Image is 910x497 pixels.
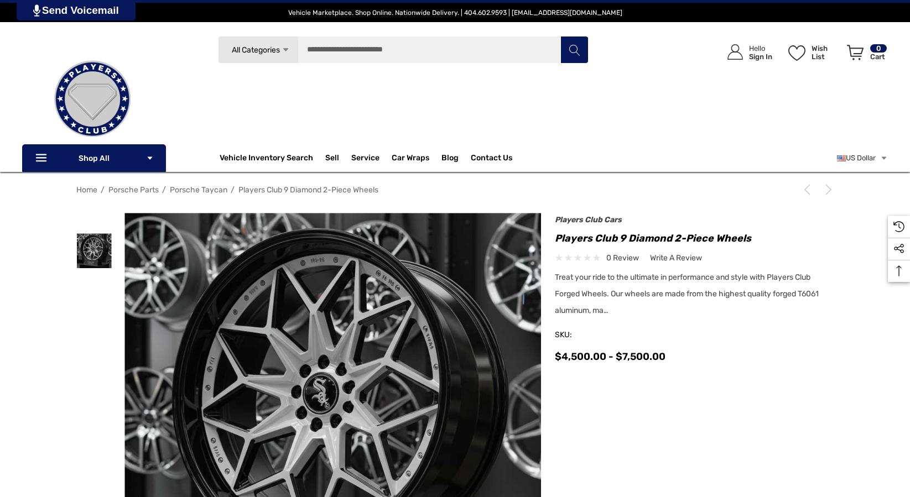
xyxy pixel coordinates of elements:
span: All Categories [231,45,279,55]
a: Players Club 9 Diamond 2-Piece Wheels [238,185,378,195]
a: Porsche Parts [108,185,159,195]
a: Players Club Cars [555,215,622,224]
nav: Breadcrumb [76,180,834,200]
span: Sell [325,153,339,165]
a: Porsche Taycan [170,185,227,195]
svg: Review Your Cart [847,45,864,60]
a: Previous [802,184,817,195]
svg: Icon Arrow Down [282,46,290,54]
svg: Social Media [893,243,904,254]
a: Next [819,184,834,195]
svg: Icon Arrow Down [146,154,154,162]
p: Shop All [22,144,166,172]
a: Write a Review [650,251,702,265]
a: Cart with 0 items [842,33,888,76]
a: Contact Us [471,153,512,165]
svg: Top [888,265,910,276]
img: Players Club | Cars For Sale [37,44,148,154]
a: Wish List Wish List [783,33,842,71]
button: Search [560,36,588,64]
a: Sign in [715,33,778,71]
svg: Wish List [788,45,805,61]
span: $4,500.00 - $7,500.00 [555,350,665,363]
p: Sign In [749,53,772,61]
h1: Players Club 9 Diamond 2-Piece Wheels [555,229,834,247]
a: Car Wraps [392,147,441,169]
img: Players Club 9 Diamond 2-Piece Wheels [77,233,112,268]
a: All Categories Icon Arrow Down Icon Arrow Up [218,36,298,64]
span: Treat your ride to the ultimate in performance and style with Players Club Forged Wheels. Our whe... [555,273,819,315]
p: 0 [870,44,887,53]
a: USD [837,147,888,169]
p: Cart [870,53,887,61]
a: Service [351,153,379,165]
span: Car Wraps [392,153,429,165]
span: Vehicle Marketplace. Shop Online. Nationwide Delivery. | 404.602.9593 | [EMAIL_ADDRESS][DOMAIN_NAME] [288,9,622,17]
a: Blog [441,153,459,165]
svg: Recently Viewed [893,221,904,232]
svg: Icon Line [34,152,51,165]
span: SKU: [555,327,610,343]
span: Write a Review [650,253,702,263]
a: Vehicle Inventory Search [220,153,313,165]
a: Sell [325,147,351,169]
span: 0 review [606,251,639,265]
a: Home [76,185,97,195]
p: Hello [749,44,772,53]
img: PjwhLS0gR2VuZXJhdG9yOiBHcmF2aXQuaW8gLS0+PHN2ZyB4bWxucz0iaHR0cDovL3d3dy53My5vcmcvMjAwMC9zdmciIHhtb... [33,4,40,17]
svg: Icon User Account [727,44,743,60]
p: Wish List [812,44,841,61]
